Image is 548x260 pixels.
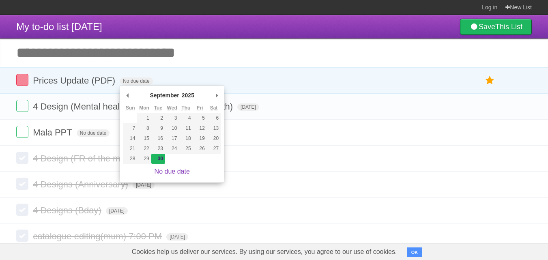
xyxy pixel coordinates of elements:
[207,133,221,144] button: 20
[165,113,179,123] button: 3
[179,144,193,154] button: 25
[237,103,259,111] span: [DATE]
[151,123,165,133] button: 9
[193,123,207,133] button: 12
[16,204,28,216] label: Done
[181,105,190,111] abbr: Thursday
[123,89,131,101] button: Previous Month
[407,247,423,257] button: OK
[133,181,155,189] span: [DATE]
[166,233,188,241] span: [DATE]
[460,19,532,35] a: SaveThis List
[193,113,207,123] button: 5
[124,244,405,260] span: Cookies help us deliver our services. By using our services, you agree to our use of cookies.
[207,144,221,154] button: 27
[165,144,179,154] button: 24
[137,154,151,164] button: 29
[137,133,151,144] button: 15
[179,133,193,144] button: 18
[193,133,207,144] button: 19
[155,168,190,175] a: No due date
[137,113,151,123] button: 1
[16,74,28,86] label: Done
[33,101,235,112] span: 4 Design (Mental health professional of the month)
[495,23,522,31] b: This List
[151,144,165,154] button: 23
[123,123,137,133] button: 7
[33,127,74,138] span: Mala PPT
[33,75,117,86] span: Prices Update (PDF)
[213,89,221,101] button: Next Month
[77,129,110,137] span: No due date
[33,205,103,215] span: 4 Designs (Bday)
[210,105,218,111] abbr: Saturday
[123,133,137,144] button: 14
[207,123,221,133] button: 13
[181,89,196,101] div: 2025
[151,133,165,144] button: 16
[179,113,193,123] button: 4
[148,89,180,101] div: September
[16,152,28,164] label: Done
[179,123,193,133] button: 11
[16,100,28,112] label: Done
[167,105,177,111] abbr: Wednesday
[33,231,164,241] span: catalogue editing(mum) 7:00 PM
[137,123,151,133] button: 8
[482,74,498,87] label: Star task
[123,144,137,154] button: 21
[137,144,151,154] button: 22
[151,154,165,164] button: 30
[123,154,137,164] button: 28
[154,105,162,111] abbr: Tuesday
[197,105,203,111] abbr: Friday
[139,105,149,111] abbr: Monday
[151,113,165,123] button: 2
[33,153,142,163] span: 4 Design (FR of the month)
[165,133,179,144] button: 17
[16,178,28,190] label: Done
[16,21,102,32] span: My to-do list [DATE]
[16,230,28,242] label: Done
[120,77,153,85] span: No due date
[193,144,207,154] button: 26
[165,123,179,133] button: 10
[106,207,128,215] span: [DATE]
[207,113,221,123] button: 6
[33,179,130,189] span: 4 Designs (Anniversary)
[16,126,28,138] label: Done
[126,105,135,111] abbr: Sunday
